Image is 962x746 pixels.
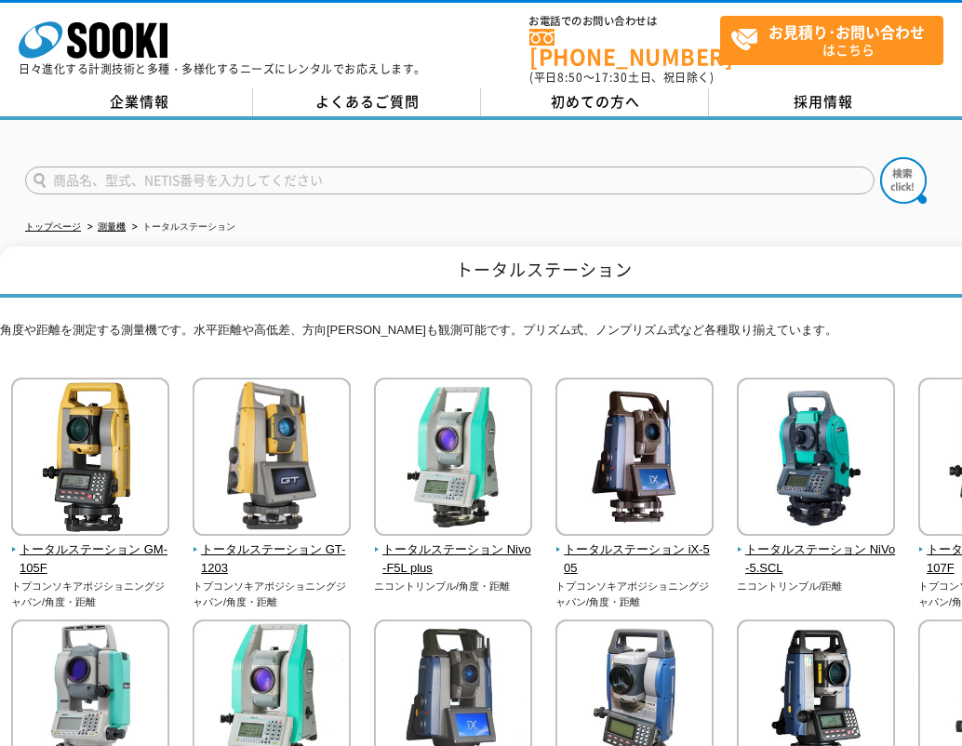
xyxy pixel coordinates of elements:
span: トータルステーション GM-105F [11,540,170,579]
p: トプコンソキアポジショニングジャパン/角度・距離 [555,579,715,609]
span: トータルステーション NiVo-5.SCL [737,540,896,579]
img: トータルステーション NiVo-5.SCL [737,378,895,540]
a: 企業情報 [25,88,253,116]
img: btn_search.png [880,157,927,204]
li: トータルステーション [128,218,235,237]
img: トータルステーション Nivo-F5L plus [374,378,532,540]
a: [PHONE_NUMBER] [529,29,720,67]
span: トータルステーション Nivo-F5L plus [374,540,533,579]
span: 8:50 [557,69,583,86]
span: はこちら [730,17,942,63]
a: よくあるご質問 [253,88,481,116]
span: (平日 ～ 土日、祝日除く) [529,69,714,86]
a: 採用情報 [709,88,937,116]
a: トータルステーション Nivo-F5L plus [374,523,533,579]
img: トータルステーション iX-505 [555,378,714,540]
a: お見積り･お問い合わせはこちら [720,16,943,65]
p: ニコントリンブル/距離 [737,579,896,594]
img: トータルステーション GM-105F [11,378,169,540]
span: 17:30 [595,69,628,86]
input: 商品名、型式、NETIS番号を入力してください [25,167,875,194]
span: 初めての方へ [551,91,640,112]
p: ニコントリンブル/角度・距離 [374,579,533,594]
a: トータルステーション NiVo-5.SCL [737,523,896,579]
p: トプコンソキアポジショニングジャパン/角度・距離 [193,579,352,609]
strong: お見積り･お問い合わせ [768,20,925,43]
span: トータルステーション iX-505 [555,540,715,579]
a: トータルステーション GT-1203 [193,523,352,579]
img: トータルステーション GT-1203 [193,378,351,540]
span: トータルステーション GT-1203 [193,540,352,579]
a: トータルステーション iX-505 [555,523,715,579]
span: お電話でのお問い合わせは [529,16,720,27]
a: トップページ [25,221,81,232]
a: トータルステーション GM-105F [11,523,170,579]
p: 日々進化する計測技術と多種・多様化するニーズにレンタルでお応えします。 [19,63,426,74]
a: 測量機 [98,221,126,232]
a: 初めての方へ [481,88,709,116]
p: トプコンソキアポジショニングジャパン/角度・距離 [11,579,170,609]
